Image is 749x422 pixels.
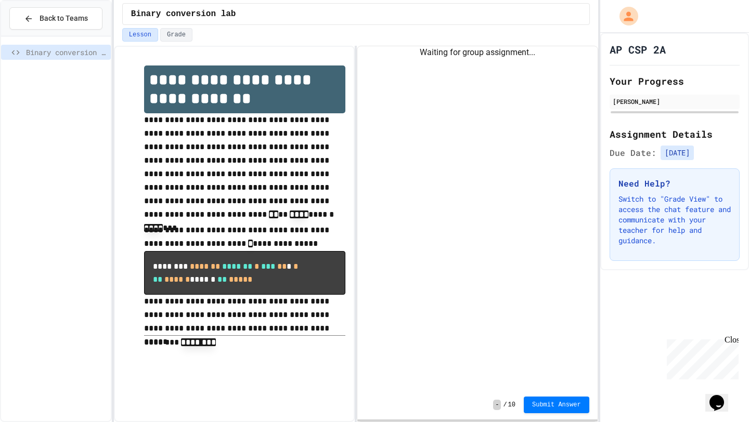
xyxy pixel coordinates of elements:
span: / [503,401,507,409]
span: Binary conversion lab [131,8,236,20]
span: Back to Teams [40,13,88,24]
span: [DATE] [661,146,694,160]
div: Waiting for group assignment... [357,46,597,59]
iframe: chat widget [663,335,739,379]
span: Binary conversion lab [26,47,107,58]
span: - [493,400,501,410]
button: Back to Teams [9,7,102,30]
span: 10 [508,401,515,409]
iframe: chat widget [705,380,739,412]
span: Submit Answer [532,401,581,409]
p: Switch to "Grade View" to access the chat feature and communicate with your teacher for help and ... [618,194,731,246]
h2: Your Progress [610,74,740,88]
button: Lesson [122,28,158,42]
h1: AP CSP 2A [610,42,666,57]
h2: Assignment Details [610,127,740,141]
button: Submit Answer [524,397,589,413]
span: Due Date: [610,147,656,159]
button: Grade [160,28,192,42]
div: My Account [609,4,641,28]
div: Chat with us now!Close [4,4,72,66]
div: [PERSON_NAME] [613,97,737,106]
h3: Need Help? [618,177,731,190]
